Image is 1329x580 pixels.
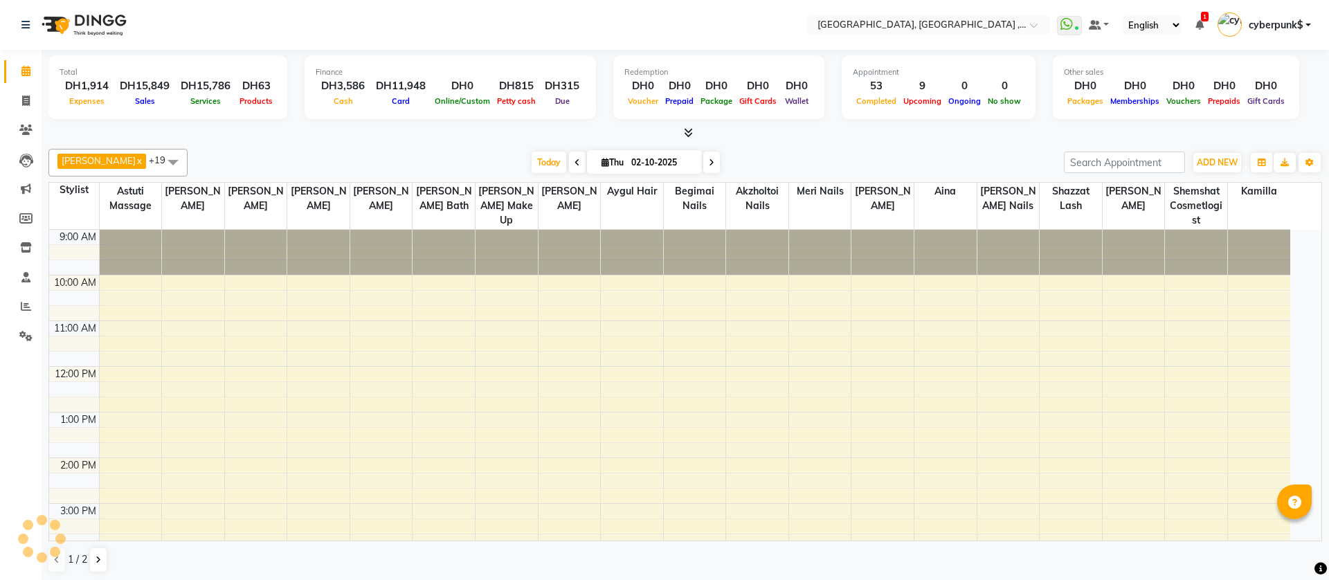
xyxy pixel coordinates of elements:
div: DH0 [662,78,697,94]
div: Finance [316,66,585,78]
span: No show [984,96,1024,106]
span: Upcoming [900,96,945,106]
span: +19 [149,154,176,165]
span: [PERSON_NAME] [1103,183,1165,215]
div: DH0 [624,78,662,94]
div: Total [60,66,276,78]
span: Shazzat lash [1040,183,1102,215]
span: [PERSON_NAME] bath [413,183,475,215]
div: DH11,948 [370,78,431,94]
div: DH63 [236,78,276,94]
span: Thu [598,157,627,167]
span: Ongoing [945,96,984,106]
div: DH15,849 [114,78,175,94]
div: 11:00 AM [51,321,99,336]
span: Today [532,152,566,173]
span: Cash [330,96,356,106]
div: DH315 [539,78,585,94]
span: Prepaids [1204,96,1244,106]
div: Other sales [1064,66,1288,78]
span: Gift Cards [1244,96,1288,106]
div: DH0 [1244,78,1288,94]
div: 12:00 PM [52,367,99,381]
span: Card [388,96,413,106]
span: Aina [914,183,977,200]
span: [PERSON_NAME] make up [476,183,538,229]
span: Meri nails [789,183,851,200]
button: ADD NEW [1193,153,1241,172]
span: [PERSON_NAME] nails [977,183,1040,215]
span: Completed [853,96,900,106]
span: Astuti massage [100,183,162,215]
div: DH0 [1107,78,1163,94]
span: Services [187,96,224,106]
span: 1 [1201,12,1209,21]
div: DH0 [431,78,494,94]
div: 10:00 AM [51,275,99,290]
div: Redemption [624,66,813,78]
div: Stylist [49,183,99,197]
span: [PERSON_NAME] [851,183,914,215]
span: cyberpunk$ [1249,18,1303,33]
span: Gift Cards [736,96,780,106]
span: Prepaid [662,96,697,106]
img: logo [35,6,130,44]
div: DH815 [494,78,539,94]
span: Packages [1064,96,1107,106]
span: Products [236,96,276,106]
span: Due [552,96,573,106]
input: 2025-10-02 [627,152,696,173]
img: cyberpunk$ [1218,12,1242,37]
div: DH15,786 [175,78,236,94]
div: DH1,914 [60,78,114,94]
span: Shemshat cosmetlogist [1165,183,1227,229]
span: Voucher [624,96,662,106]
span: Wallet [781,96,812,106]
span: [PERSON_NAME] [162,183,224,215]
span: Expenses [66,96,108,106]
span: [PERSON_NAME] [62,155,136,166]
div: DH0 [697,78,736,94]
div: DH0 [780,78,813,94]
span: Petty cash [494,96,539,106]
span: Memberships [1107,96,1163,106]
div: 0 [984,78,1024,94]
div: 9:00 AM [57,230,99,244]
span: 1 / 2 [68,552,87,567]
input: Search Appointment [1064,152,1185,173]
div: DH3,586 [316,78,370,94]
span: Sales [132,96,159,106]
div: 0 [945,78,984,94]
div: 9 [900,78,945,94]
a: x [136,155,142,166]
span: Aygul hair [601,183,663,200]
a: 1 [1195,19,1204,31]
span: Akzholtoi nails [726,183,788,215]
div: DH0 [1064,78,1107,94]
span: [PERSON_NAME] [287,183,350,215]
span: [PERSON_NAME] [539,183,601,215]
span: ADD NEW [1197,157,1238,167]
div: 53 [853,78,900,94]
div: Appointment [853,66,1024,78]
span: [PERSON_NAME] [225,183,287,215]
div: DH0 [1204,78,1244,94]
div: 2:00 PM [57,458,99,473]
span: Online/Custom [431,96,494,106]
span: Vouchers [1163,96,1204,106]
span: [PERSON_NAME] [350,183,413,215]
div: 1:00 PM [57,413,99,427]
div: 3:00 PM [57,504,99,518]
span: Package [697,96,736,106]
span: Begimai nails [664,183,726,215]
div: DH0 [736,78,780,94]
div: DH0 [1163,78,1204,94]
span: Kamilla [1228,183,1290,200]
